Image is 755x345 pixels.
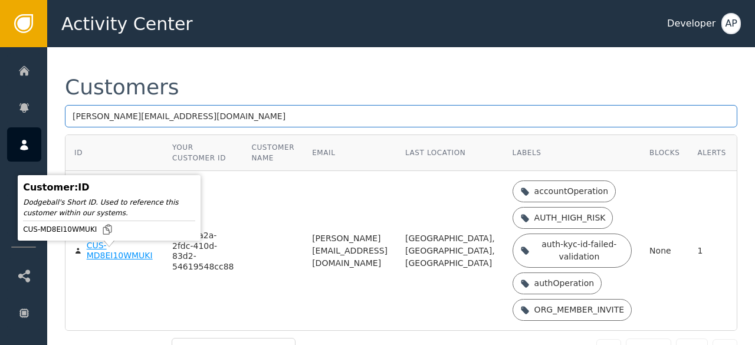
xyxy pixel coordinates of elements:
[312,147,388,158] div: Email
[667,17,715,31] div: Developer
[721,13,741,34] button: AP
[649,245,679,257] div: None
[65,105,737,127] input: Search by name, email, or ID
[87,241,155,261] div: CUS-MD8EI10WMUKI
[172,231,234,272] div: 1645aa2a-2fdc-410d-83d2-54619548cc88
[649,147,679,158] div: Blocks
[396,171,504,330] td: [GEOGRAPHIC_DATA], [GEOGRAPHIC_DATA], [GEOGRAPHIC_DATA]
[698,147,727,158] div: Alerts
[65,77,179,98] div: Customers
[252,142,295,163] div: Customer Name
[534,304,624,316] div: ORG_MEMBER_INVITE
[172,142,234,163] div: Your Customer ID
[534,212,606,224] div: AUTH_HIGH_RISK
[405,147,495,158] div: Last Location
[534,277,595,290] div: authOperation
[74,147,83,158] div: ID
[513,147,632,158] div: Labels
[23,180,195,195] div: Customer : ID
[303,171,396,330] td: [PERSON_NAME][EMAIL_ADDRESS][DOMAIN_NAME]
[23,224,195,235] div: CUS-MD8EI10WMUKI
[534,185,608,198] div: accountOperation
[534,238,624,263] div: auth-kyc-id-failed-validation
[61,11,193,37] span: Activity Center
[23,197,195,218] div: Dodgeball's Short ID. Used to reference this customer within our systems.
[689,171,736,330] td: 1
